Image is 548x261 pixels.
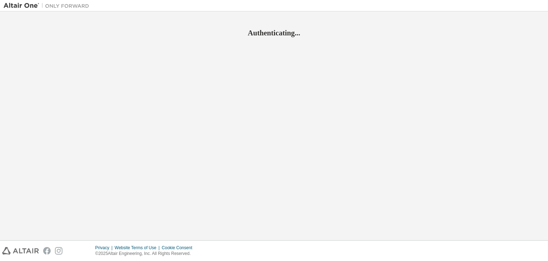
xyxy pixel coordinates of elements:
h2: Authenticating... [4,28,544,38]
img: Altair One [4,2,93,9]
img: instagram.svg [55,247,62,255]
div: Website Terms of Use [115,245,162,251]
div: Privacy [95,245,115,251]
img: facebook.svg [43,247,51,255]
p: © 2025 Altair Engineering, Inc. All Rights Reserved. [95,251,197,257]
div: Cookie Consent [162,245,196,251]
img: altair_logo.svg [2,247,39,255]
